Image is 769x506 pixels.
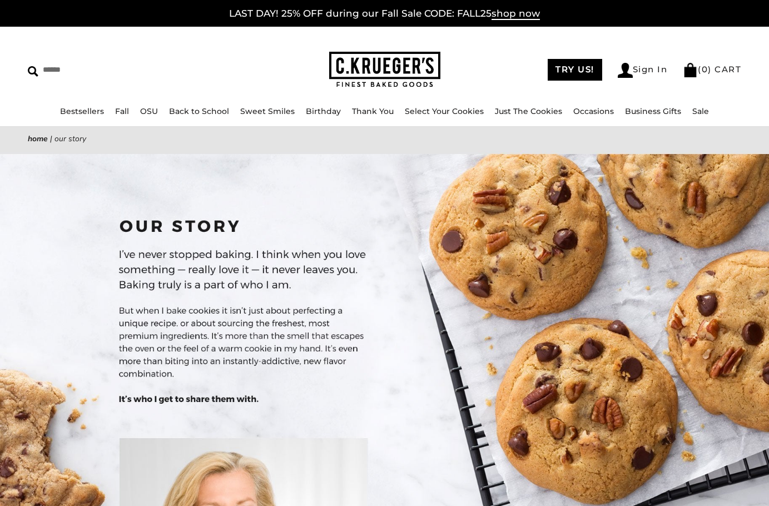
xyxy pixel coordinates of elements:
img: C.KRUEGER'S [329,52,440,88]
a: Occasions [573,106,614,116]
img: Bag [683,63,698,77]
a: (0) CART [683,64,741,75]
img: Account [618,63,633,78]
a: Business Gifts [625,106,681,116]
a: Birthday [306,106,341,116]
a: LAST DAY! 25% OFF during our Fall Sale CODE: FALL25shop now [229,8,540,20]
nav: breadcrumbs [28,132,741,145]
a: Home [28,133,48,144]
a: Sale [692,106,709,116]
a: Sign In [618,63,668,78]
a: Bestsellers [60,106,104,116]
a: OSU [140,106,158,116]
a: Thank You [352,106,394,116]
span: shop now [492,8,540,20]
a: Back to School [169,106,229,116]
a: Fall [115,106,129,116]
a: TRY US! [548,59,602,81]
a: Sweet Smiles [240,106,295,116]
span: 0 [702,64,708,75]
input: Search [28,61,194,78]
span: | [50,133,52,144]
img: Search [28,66,38,77]
span: Our Story [54,133,86,144]
a: Just The Cookies [495,106,562,116]
a: Select Your Cookies [405,106,484,116]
